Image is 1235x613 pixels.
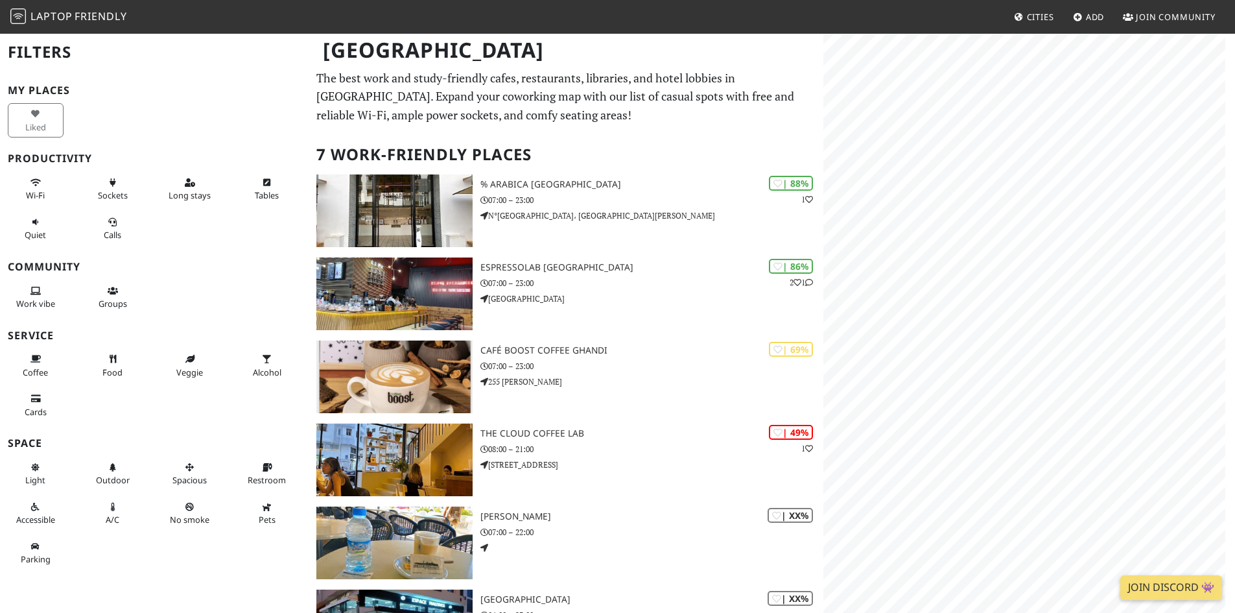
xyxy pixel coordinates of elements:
[316,174,473,247] img: % Arabica Casablanca
[8,457,64,491] button: Light
[170,514,209,525] span: Smoke free
[239,496,295,531] button: Pets
[255,189,279,201] span: Work-friendly tables
[85,496,141,531] button: A/C
[769,342,813,357] div: | 69%
[99,298,127,309] span: Group tables
[8,261,301,273] h3: Community
[8,280,64,315] button: Work vibe
[1027,11,1054,23] span: Cities
[21,553,51,565] span: Parking
[85,172,141,206] button: Sockets
[162,457,218,491] button: Spacious
[480,443,823,455] p: 08:00 – 21:00
[85,211,141,246] button: Calls
[8,437,301,450] h3: Space
[1009,5,1059,29] a: Cities
[85,457,141,491] button: Outdoor
[480,376,823,388] p: 255 [PERSON_NAME]
[10,6,127,29] a: LaptopFriendly LaptopFriendly
[316,135,816,174] h2: 7 Work-Friendly Places
[480,262,823,273] h3: Espressolab [GEOGRAPHIC_DATA]
[169,189,211,201] span: Long stays
[480,511,823,522] h3: [PERSON_NAME]
[480,194,823,206] p: 07:00 – 23:00
[239,457,295,491] button: Restroom
[96,474,130,486] span: Outdoor area
[162,496,218,531] button: No smoke
[10,8,26,24] img: LaptopFriendly
[8,211,64,246] button: Quiet
[259,514,276,525] span: Pet friendly
[769,176,813,191] div: | 88%
[104,229,121,241] span: Video/audio calls
[480,428,823,439] h3: THE CLOUD COFFEE LAB
[1136,11,1216,23] span: Join Community
[480,594,823,605] h3: [GEOGRAPHIC_DATA]
[309,424,823,496] a: THE CLOUD COFFEE LAB | 49% 1 THE CLOUD COFFEE LAB 08:00 – 21:00 [STREET_ADDRESS]
[106,514,119,525] span: Air conditioned
[25,474,45,486] span: Natural light
[8,84,301,97] h3: My Places
[16,298,55,309] span: People working
[8,32,301,72] h2: Filters
[480,293,823,305] p: [GEOGRAPHIC_DATA]
[768,508,813,523] div: | XX%
[316,69,816,125] p: The best work and study-friendly cafes, restaurants, libraries, and hotel lobbies in [GEOGRAPHIC_...
[8,172,64,206] button: Wi-Fi
[480,277,823,289] p: 07:00 – 23:00
[75,9,126,23] span: Friendly
[480,459,823,471] p: [STREET_ADDRESS]
[16,514,55,525] span: Accessible
[253,367,281,378] span: Alcohol
[312,32,821,68] h1: [GEOGRAPHIC_DATA]
[1086,11,1105,23] span: Add
[480,360,823,372] p: 07:00 – 23:00
[8,348,64,383] button: Coffee
[162,172,218,206] button: Long stays
[316,258,473,330] img: Espressolab Morocco
[8,496,64,531] button: Accessible
[768,591,813,606] div: | XX%
[1068,5,1110,29] a: Add
[8,152,301,165] h3: Productivity
[23,367,48,378] span: Coffee
[162,348,218,383] button: Veggie
[8,330,301,342] h3: Service
[172,474,207,486] span: Spacious
[25,229,46,241] span: Quiet
[30,9,73,23] span: Laptop
[176,367,203,378] span: Veggie
[801,442,813,455] p: 1
[309,341,823,413] a: Café BOOST COFFEE GHANDI | 69% Café BOOST COFFEE GHANDI 07:00 – 23:00 255 [PERSON_NAME]
[316,507,473,579] img: rose de medina
[85,280,141,315] button: Groups
[239,348,295,383] button: Alcohol
[309,258,823,330] a: Espressolab Morocco | 86% 21 Espressolab [GEOGRAPHIC_DATA] 07:00 – 23:00 [GEOGRAPHIC_DATA]
[316,341,473,413] img: Café BOOST COFFEE GHANDI
[480,210,823,222] p: N°[GEOGRAPHIC_DATA]، [GEOGRAPHIC_DATA][PERSON_NAME]
[480,345,823,356] h3: Café BOOST COFFEE GHANDI
[8,536,64,570] button: Parking
[102,367,123,378] span: Food
[1120,575,1222,600] a: Join Discord 👾
[239,172,295,206] button: Tables
[769,259,813,274] div: | 86%
[769,425,813,440] div: | 49%
[801,193,813,206] p: 1
[790,276,813,289] p: 2 1
[480,526,823,538] p: 07:00 – 22:00
[316,424,473,496] img: THE CLOUD COFFEE LAB
[98,189,128,201] span: Power sockets
[85,348,141,383] button: Food
[248,474,286,486] span: Restroom
[309,507,823,579] a: rose de medina | XX% [PERSON_NAME] 07:00 – 22:00
[1118,5,1221,29] a: Join Community
[309,174,823,247] a: % Arabica Casablanca | 88% 1 % Arabica [GEOGRAPHIC_DATA] 07:00 – 23:00 N°[GEOGRAPHIC_DATA]، [GEOG...
[8,388,64,422] button: Cards
[480,179,823,190] h3: % Arabica [GEOGRAPHIC_DATA]
[26,189,45,201] span: Stable Wi-Fi
[25,406,47,418] span: Credit cards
